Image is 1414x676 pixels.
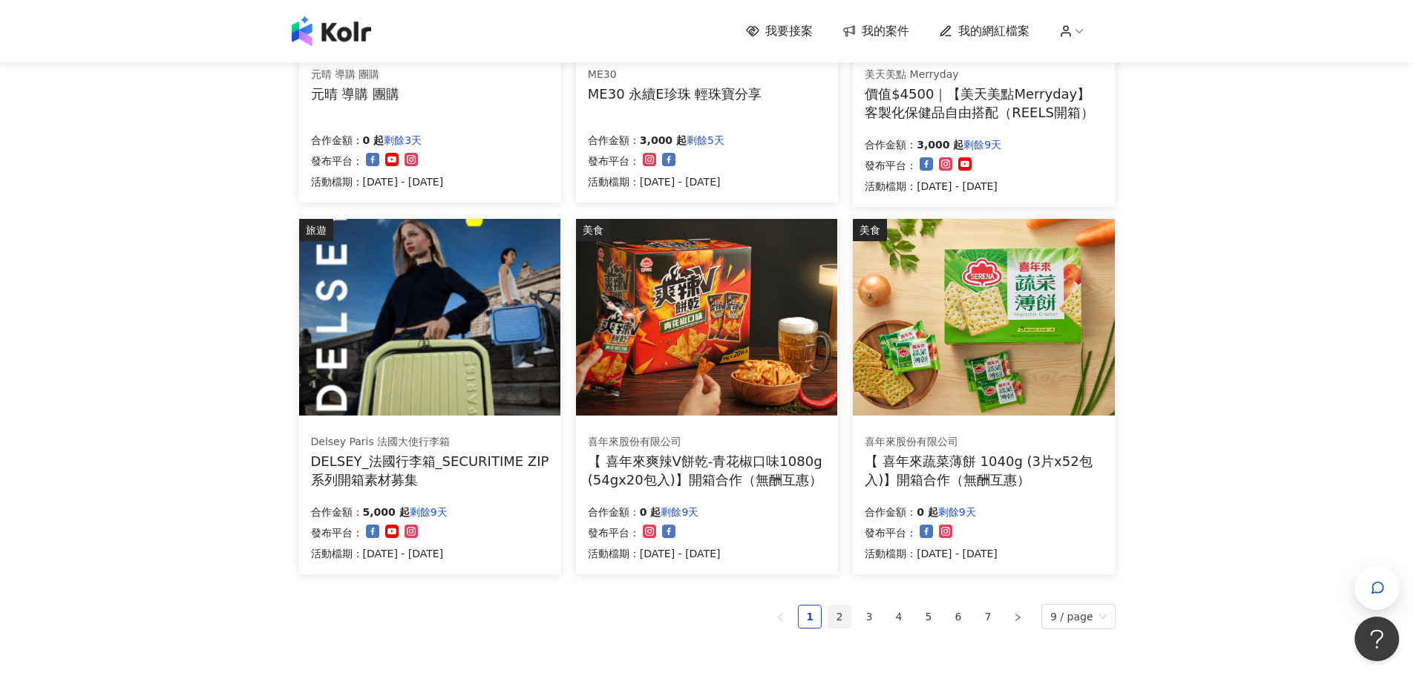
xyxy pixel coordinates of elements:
span: right [1013,613,1022,622]
a: 我的網紅檔案 [939,23,1030,39]
a: 7 [977,606,999,628]
p: 合作金額： [588,131,640,149]
p: 活動檔期：[DATE] - [DATE] [588,173,724,191]
a: 我的案件 [842,23,909,39]
span: 9 / page [1050,605,1107,629]
li: 5 [917,605,940,629]
li: Previous Page [768,605,792,629]
button: right [1006,605,1030,629]
div: 美天美點 Merryday [865,68,1102,82]
div: ME30 永續E珍珠 輕珠寶分享 [588,85,762,103]
p: 發布平台： [311,524,363,542]
div: 元晴 導購 團購 [311,68,399,82]
li: Next Page [1006,605,1030,629]
li: 2 [828,605,851,629]
div: 價值$4500｜【美天美點Merryday】客製化保健品自由搭配（REELS開箱） [865,85,1103,122]
p: 發布平台： [588,152,640,170]
p: 5,000 起 [363,503,410,521]
span: 我的案件 [862,23,909,39]
p: 發布平台： [311,152,363,170]
li: 1 [798,605,822,629]
p: 3,000 起 [917,136,963,154]
span: 我的網紅檔案 [958,23,1030,39]
p: 合作金額： [311,503,363,521]
div: DELSEY_法國行李箱_SECURITIME ZIP系列開箱素材募集 [311,452,549,489]
li: 4 [887,605,911,629]
div: 【 喜年來爽辣V餅乾-青花椒口味1080g (54gx20包入)】開箱合作（無酬互惠） [588,452,826,489]
p: 發布平台： [865,524,917,542]
p: 合作金額： [588,503,640,521]
p: 剩餘9天 [410,503,448,521]
p: 活動檔期：[DATE] - [DATE] [588,545,721,562]
img: 【DELSEY】SECURITIME ZIP旅行箱 [299,219,560,416]
p: 剩餘3天 [384,131,422,149]
a: 我要接案 [746,23,813,39]
p: 活動檔期：[DATE] - [DATE] [311,545,448,562]
p: 剩餘9天 [963,136,1001,154]
div: 喜年來股份有限公司 [588,435,825,450]
p: 剩餘5天 [687,131,724,149]
div: 元晴 導購 團購 [311,85,399,103]
div: 美食 [853,219,887,241]
li: 6 [946,605,970,629]
div: 美食 [576,219,610,241]
div: Page Size [1041,604,1116,629]
p: 活動檔期：[DATE] - [DATE] [311,173,444,191]
button: left [768,605,792,629]
p: 3,000 起 [640,131,687,149]
span: 我要接案 [765,23,813,39]
iframe: Help Scout Beacon - Open [1355,617,1399,661]
a: 6 [947,606,969,628]
a: 3 [858,606,880,628]
p: 0 起 [640,503,661,521]
p: 合作金額： [865,136,917,154]
div: Delsey Paris 法國大使行李箱 [311,435,549,450]
p: 0 起 [363,131,384,149]
p: 合作金額： [311,131,363,149]
p: 0 起 [917,503,938,521]
div: ME30 [588,68,762,82]
p: 剩餘9天 [661,503,698,521]
p: 剩餘9天 [938,503,976,521]
span: left [776,613,785,622]
a: 4 [888,606,910,628]
p: 合作金額： [865,503,917,521]
li: 3 [857,605,881,629]
p: 發布平台： [588,524,640,542]
div: 旅遊 [299,219,333,241]
img: 喜年來爽辣V餅乾-青花椒口味1080g (54gx20包入) [576,219,837,416]
a: 2 [828,606,851,628]
img: 喜年來蔬菜薄餅 1040g (3片x52包入 [853,219,1114,416]
p: 活動檔期：[DATE] - [DATE] [865,545,998,562]
p: 活動檔期：[DATE] - [DATE] [865,177,1001,195]
li: 7 [976,605,1000,629]
div: 【 喜年來蔬菜薄餅 1040g (3片x52包入)】開箱合作（無酬互惠） [865,452,1103,489]
a: 5 [917,606,940,628]
img: logo [292,16,371,46]
div: 喜年來股份有限公司 [865,435,1102,450]
a: 1 [799,606,821,628]
p: 發布平台： [865,157,917,174]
